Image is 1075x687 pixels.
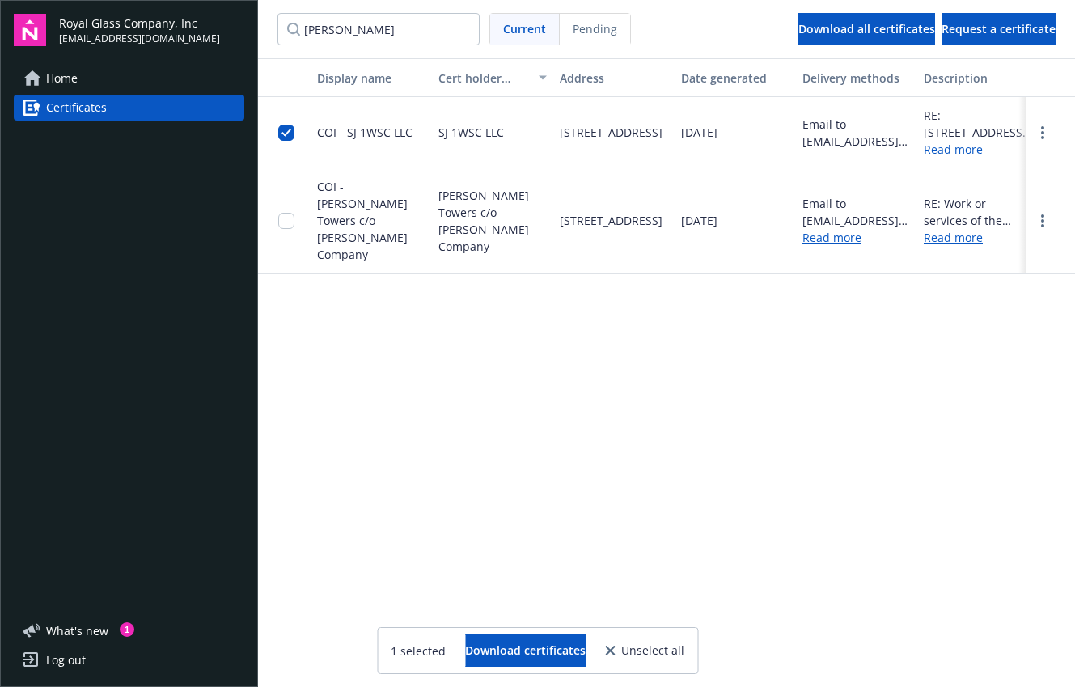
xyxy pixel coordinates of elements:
span: Current [503,20,546,37]
div: Download all certificates [798,14,935,45]
span: What ' s new [46,622,108,639]
input: Toggle Row Selected [278,125,294,141]
a: Read more [924,229,1032,246]
button: Cert holder name [432,58,553,97]
div: Date generated [681,70,789,87]
div: Email to [EMAIL_ADDRESS][PERSON_NAME][DOMAIN_NAME] [802,195,911,229]
a: Read more [924,141,1032,158]
input: Toggle Row Selected [278,213,294,229]
span: Pending [560,14,630,45]
div: Delivery methods [802,70,911,87]
button: Download certificates [465,634,586,667]
a: Home [14,66,244,91]
a: more [1033,123,1052,142]
div: RE: [STREET_ADDRESS][PERSON_NAME] SJ 1WSC LLC and [PERSON_NAME] Holdings Inc. dba [PERSON_NAME] C... [924,107,1032,141]
span: COI - [PERSON_NAME] Towers c/o [PERSON_NAME] Company [317,179,408,262]
button: Date generated [675,58,796,97]
a: more [1033,211,1052,231]
button: Display name [311,58,432,97]
span: Pending [573,20,617,37]
span: Certificates [46,95,107,121]
input: Filter certificates... [277,13,480,45]
div: Cert holder name [438,70,529,87]
button: Royal Glass Company, Inc[EMAIL_ADDRESS][DOMAIN_NAME] [59,14,244,46]
span: [DATE] [681,124,717,141]
div: Description [924,70,1032,87]
button: Delivery methods [796,58,917,97]
button: Address [553,58,675,97]
span: COI - SJ 1WSC LLC [317,125,413,140]
span: [PERSON_NAME] Towers c/o [PERSON_NAME] Company [438,187,547,255]
div: Log out [46,647,86,673]
div: 1 [120,622,134,637]
span: Download certificates [465,642,586,658]
a: Read more [802,230,861,245]
span: [EMAIL_ADDRESS][DOMAIN_NAME] [59,32,220,46]
button: Description [917,58,1039,97]
span: Home [46,66,78,91]
div: Display name [317,70,425,87]
div: Address [560,70,668,87]
span: 1 selected [391,642,446,659]
span: [DATE] [681,212,717,229]
span: [STREET_ADDRESS] [560,212,662,229]
span: [STREET_ADDRESS] [560,124,662,141]
div: Email to [EMAIL_ADDRESS][PERSON_NAME][DOMAIN_NAME] [802,116,911,150]
button: Download all certificates [798,13,935,45]
span: Unselect all [621,645,684,656]
button: Request a certificate [942,13,1056,45]
span: SJ 1WSC LLC [438,124,504,141]
button: What's new1 [14,622,134,639]
img: navigator-logo.svg [14,14,46,46]
span: Royal Glass Company, Inc [59,15,220,32]
span: Request a certificate [942,21,1056,36]
button: Unselect all [605,634,684,667]
a: Certificates [14,95,244,121]
div: RE: Work or services of the Named Insured for the Certificate Holder at 990, 1000, 1020, 1050, 10... [924,195,1032,229]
